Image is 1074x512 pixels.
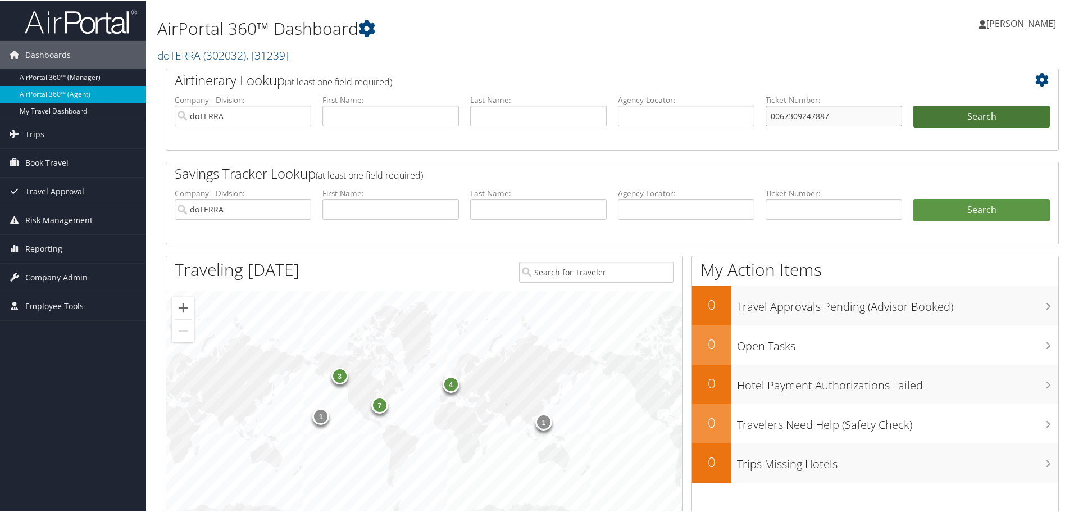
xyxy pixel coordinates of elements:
a: [PERSON_NAME] [979,6,1067,39]
h2: 0 [692,294,731,313]
label: First Name: [322,187,459,198]
span: ( 302032 ) [203,47,246,62]
div: 3 [331,366,348,383]
h3: Travel Approvals Pending (Advisor Booked) [737,292,1058,314]
span: Employee Tools [25,291,84,319]
label: Ticket Number: [766,187,902,198]
label: Company - Division: [175,93,311,105]
a: 0Travel Approvals Pending (Advisor Booked) [692,285,1058,324]
div: 4 [442,375,459,392]
h1: AirPortal 360™ Dashboard [157,16,764,39]
h1: My Action Items [692,257,1058,280]
h2: 0 [692,373,731,392]
a: doTERRA [157,47,289,62]
h3: Travelers Need Help (Safety Check) [737,410,1058,432]
a: 0Trips Missing Hotels [692,442,1058,482]
h3: Hotel Payment Authorizations Failed [737,371,1058,392]
span: [PERSON_NAME] [986,16,1056,29]
span: Risk Management [25,205,93,233]
h1: Traveling [DATE] [175,257,299,280]
button: Search [913,105,1050,127]
h3: Trips Missing Hotels [737,450,1058,471]
label: Ticket Number: [766,93,902,105]
h3: Open Tasks [737,332,1058,353]
label: Agency Locator: [618,187,754,198]
h2: 0 [692,451,731,470]
span: (at least one field required) [285,75,392,87]
label: Last Name: [470,93,607,105]
span: Travel Approval [25,176,84,205]
a: Search [913,198,1050,220]
span: Trips [25,119,44,147]
input: search accounts [175,198,311,219]
label: First Name: [322,93,459,105]
span: Company Admin [25,262,88,291]
label: Last Name: [470,187,607,198]
h2: 0 [692,412,731,431]
div: 1 [535,413,552,429]
h2: Savings Tracker Lookup [175,163,976,182]
h2: Airtinerary Lookup [175,70,976,89]
div: 1 [312,407,329,424]
button: Zoom out [172,319,194,341]
a: 0Travelers Need Help (Safety Check) [692,403,1058,442]
label: Company - Division: [175,187,311,198]
span: Book Travel [25,148,69,176]
button: Zoom in [172,296,194,318]
a: 0Open Tasks [692,324,1058,364]
img: airportal-logo.png [25,7,137,34]
span: , [ 31239 ] [246,47,289,62]
div: 7 [371,396,388,413]
span: (at least one field required) [316,168,423,180]
input: Search for Traveler [519,261,674,282]
a: 0Hotel Payment Authorizations Failed [692,364,1058,403]
span: Reporting [25,234,62,262]
label: Agency Locator: [618,93,754,105]
h2: 0 [692,333,731,352]
span: Dashboards [25,40,71,68]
